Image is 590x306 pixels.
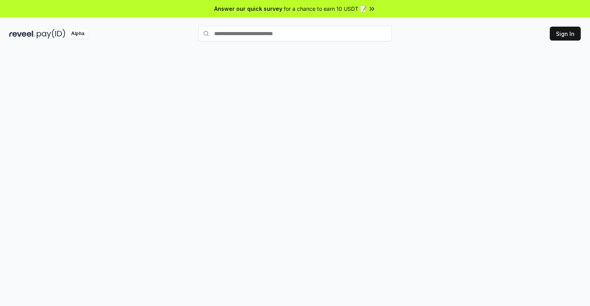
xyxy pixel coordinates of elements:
[9,29,35,39] img: reveel_dark
[214,5,282,13] span: Answer our quick survey
[67,29,89,39] div: Alpha
[37,29,65,39] img: pay_id
[550,27,581,41] button: Sign In
[284,5,367,13] span: for a chance to earn 10 USDT 📝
